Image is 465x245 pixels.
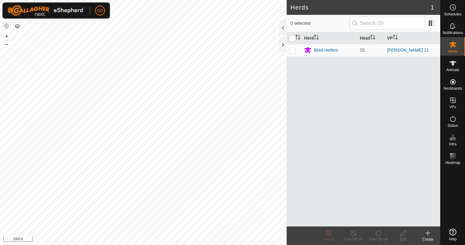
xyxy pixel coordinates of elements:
span: Status [447,124,458,127]
span: Herds [448,49,458,53]
p-sorticon: Activate to sort [393,36,398,41]
span: Neckbands [443,87,462,90]
div: Create [415,237,440,242]
span: 1 [431,3,434,12]
p-sorticon: Activate to sort [370,36,375,41]
button: Reset Map [3,22,10,30]
a: Help [441,226,465,243]
a: [PERSON_NAME] 11 [387,48,429,53]
th: Head [357,32,385,44]
span: SD [97,7,103,14]
span: Delete [324,237,334,242]
img: Gallagher Logo [7,5,85,16]
span: Notifications [443,31,463,35]
span: VPs [449,105,456,109]
div: Bred Heifers [314,47,338,54]
button: + [3,32,10,40]
div: Edit [391,237,415,242]
h2: Herds [290,4,431,11]
span: Heatmap [445,161,460,165]
th: Herd [302,32,357,44]
a: Privacy Policy [119,237,142,243]
span: Animals [446,68,459,72]
div: Turn Off VP [341,237,366,242]
button: – [3,41,10,48]
th: VP [385,32,440,44]
span: Schedules [444,12,461,16]
span: Infra [449,142,456,146]
button: Map Layers [14,23,21,30]
span: Help [449,237,457,241]
a: Contact Us [150,237,168,243]
span: 0 selected [290,20,350,27]
p-sorticon: Activate to sort [314,36,319,41]
input: Search (S) [350,17,425,30]
p-sorticon: Activate to sort [295,36,300,41]
span: 15 [360,48,365,53]
div: Turn On VP [366,237,391,242]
